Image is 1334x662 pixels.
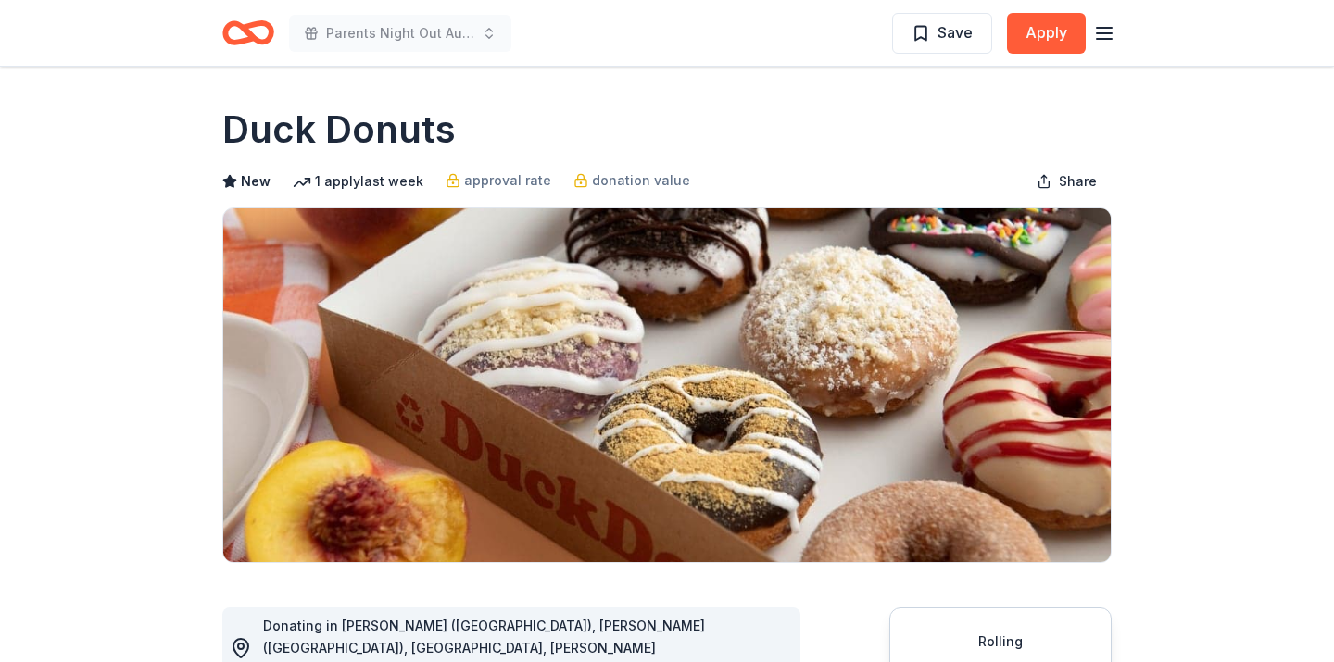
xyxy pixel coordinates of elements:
[1059,170,1097,193] span: Share
[464,169,551,192] span: approval rate
[326,22,474,44] span: Parents Night Out Auction
[289,15,511,52] button: Parents Night Out Auction
[223,208,1111,562] img: Image for Duck Donuts
[446,169,551,192] a: approval rate
[222,104,456,156] h1: Duck Donuts
[222,11,274,55] a: Home
[892,13,992,54] button: Save
[1022,163,1112,200] button: Share
[938,20,973,44] span: Save
[573,169,690,192] a: donation value
[293,170,423,193] div: 1 apply last week
[241,170,271,193] span: New
[1007,13,1086,54] button: Apply
[912,631,1089,653] div: Rolling
[592,169,690,192] span: donation value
